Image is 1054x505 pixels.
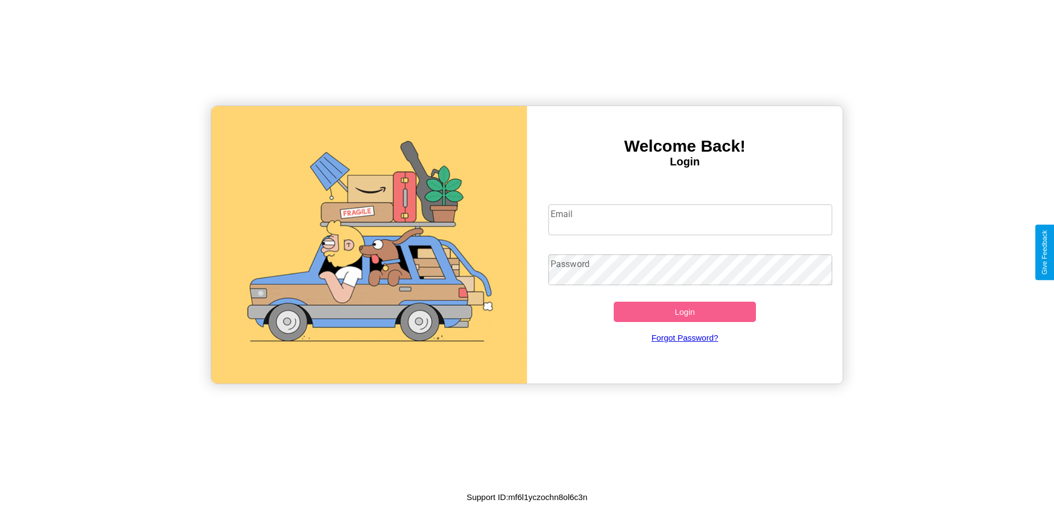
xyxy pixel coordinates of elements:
img: gif [211,106,527,384]
a: Forgot Password? [543,322,827,353]
p: Support ID: mf6l1yczochn8ol6c3n [467,490,587,504]
div: Give Feedback [1041,230,1049,275]
button: Login [614,302,756,322]
h3: Welcome Back! [527,137,843,156]
h4: Login [527,156,843,168]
